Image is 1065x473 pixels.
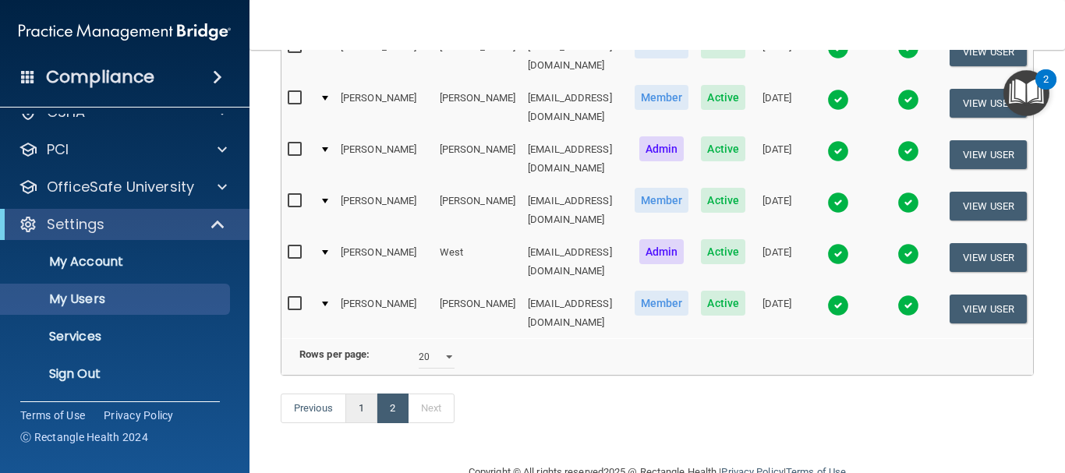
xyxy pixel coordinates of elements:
button: Open Resource Center, 2 new notifications [1003,70,1049,116]
td: [PERSON_NAME] [433,288,522,338]
td: [PERSON_NAME] [433,185,522,236]
p: Settings [47,215,104,234]
img: tick.e7d51cea.svg [897,243,919,265]
span: Active [701,136,745,161]
span: Active [701,291,745,316]
span: Active [701,239,745,264]
p: Services [10,329,223,344]
span: Member [635,85,689,110]
h4: Compliance [46,66,154,88]
td: West [433,236,522,288]
span: Member [635,188,689,213]
td: [EMAIL_ADDRESS][DOMAIN_NAME] [522,288,628,338]
img: tick.e7d51cea.svg [897,192,919,214]
img: tick.e7d51cea.svg [827,243,849,265]
td: [PERSON_NAME] [334,185,433,236]
a: Terms of Use [20,408,85,423]
img: tick.e7d51cea.svg [897,295,919,316]
td: [DATE] [752,133,802,185]
img: tick.e7d51cea.svg [827,295,849,316]
button: View User [950,37,1027,66]
td: [DATE] [752,288,802,338]
a: OfficeSafe University [19,178,227,196]
td: [DATE] [752,236,802,288]
a: Next [408,394,455,423]
span: Member [635,291,689,316]
button: View User [950,295,1027,323]
button: View User [950,140,1027,169]
td: [PERSON_NAME] [334,133,433,185]
p: My Account [10,254,223,270]
p: My Users [10,291,223,307]
td: [PERSON_NAME] [334,288,433,338]
td: [PERSON_NAME] [334,30,433,82]
td: [EMAIL_ADDRESS][DOMAIN_NAME] [522,30,628,82]
td: [EMAIL_ADDRESS][DOMAIN_NAME] [522,133,628,185]
img: tick.e7d51cea.svg [827,89,849,111]
a: Privacy Policy [104,408,174,423]
img: tick.e7d51cea.svg [827,192,849,214]
td: [PERSON_NAME] [334,82,433,133]
button: View User [950,89,1027,118]
p: Sign Out [10,366,223,382]
span: Admin [639,136,685,161]
span: Admin [639,239,685,264]
a: 1 [345,394,377,423]
td: [PERSON_NAME] [433,133,522,185]
img: tick.e7d51cea.svg [897,140,919,162]
td: [PERSON_NAME] [433,82,522,133]
p: PCI [47,140,69,159]
td: [DATE] [752,185,802,236]
td: [DATE] [752,82,802,133]
div: 2 [1043,79,1049,100]
b: Rows per page: [299,348,370,360]
td: [EMAIL_ADDRESS][DOMAIN_NAME] [522,185,628,236]
button: View User [950,192,1027,221]
span: Active [701,85,745,110]
a: PCI [19,140,227,159]
a: 2 [377,394,409,423]
button: View User [950,243,1027,272]
img: tick.e7d51cea.svg [897,89,919,111]
a: Previous [281,394,346,423]
iframe: Drift Widget Chat Controller [795,362,1046,425]
td: [EMAIL_ADDRESS][DOMAIN_NAME] [522,236,628,288]
img: tick.e7d51cea.svg [827,140,849,162]
span: Active [701,188,745,213]
a: Settings [19,215,226,234]
img: PMB logo [19,16,231,48]
td: [PERSON_NAME] [334,236,433,288]
td: [PERSON_NAME] [433,30,522,82]
td: [DATE] [752,30,802,82]
span: Ⓒ Rectangle Health 2024 [20,429,148,445]
td: [EMAIL_ADDRESS][DOMAIN_NAME] [522,82,628,133]
p: OfficeSafe University [47,178,194,196]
